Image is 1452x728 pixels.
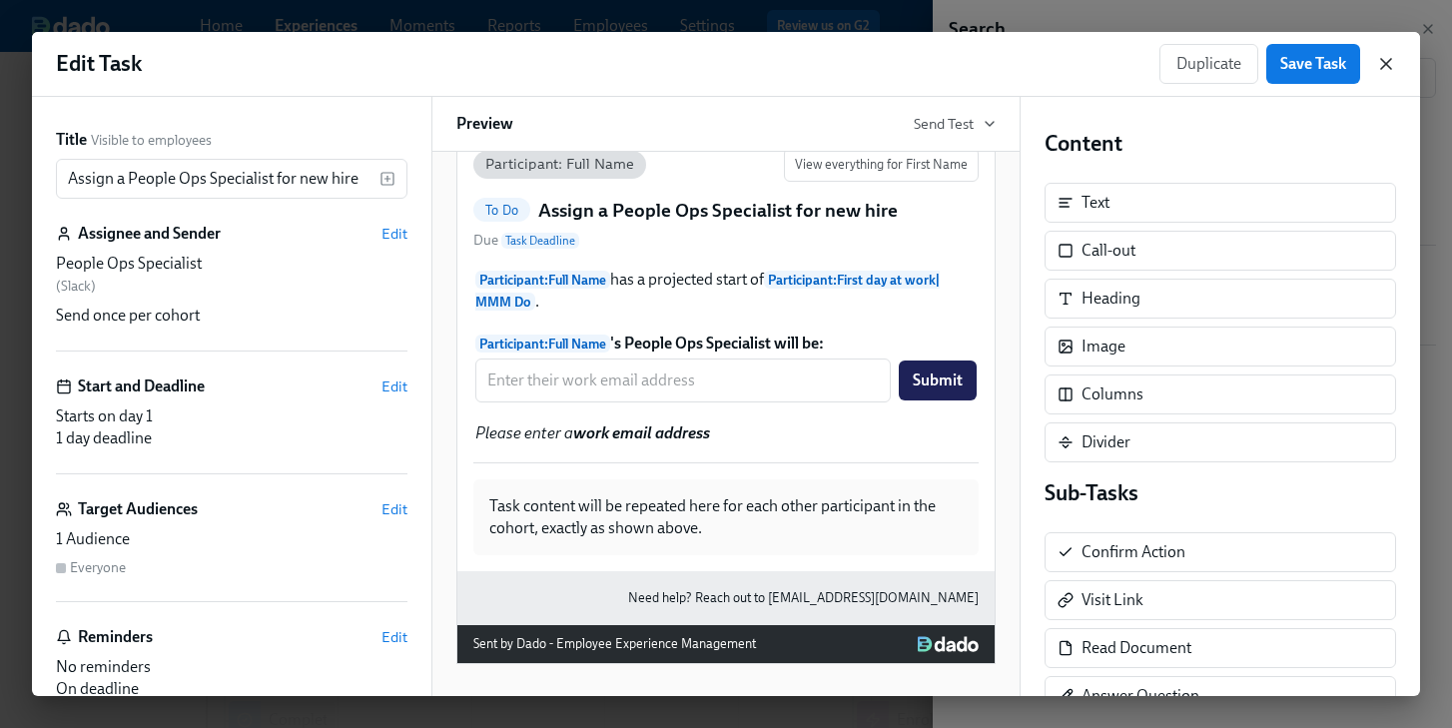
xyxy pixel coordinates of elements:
span: Save Task [1280,54,1346,74]
svg: Insert text variable [379,171,395,187]
div: Call-out [1045,231,1396,271]
div: Text [1045,183,1396,223]
div: Sent by Dado - Employee Experience Management [473,633,756,655]
span: Duplicate [1176,54,1241,74]
span: Task Deadline [501,233,579,249]
div: Visit Link [1082,589,1143,611]
h4: Sub-Tasks [1045,478,1396,508]
button: Edit [381,499,407,519]
div: 1 Audience [56,528,407,550]
button: Edit [381,627,407,647]
span: 1 day deadline [56,428,152,447]
img: Dado [918,636,979,652]
div: Image [1045,327,1396,366]
div: Answer Question [1082,685,1199,707]
div: Task content will be repeated here for each other participant in the cohort, exactly as shown above. [473,479,979,555]
h6: Reminders [78,626,153,648]
div: Please enter awork email address [473,420,979,446]
button: Duplicate [1159,44,1258,84]
span: To Do [473,203,530,218]
button: Edit [381,224,407,244]
button: Save Task [1266,44,1360,84]
h6: Preview [456,113,513,135]
div: Target AudiencesEdit1 AudienceEveryone [56,498,407,602]
div: Everyone [70,558,126,577]
h6: Start and Deadline [78,375,205,397]
span: ( Slack ) [56,278,96,295]
div: On deadline [56,678,407,700]
button: Send Test [914,114,996,134]
div: Heading [1045,279,1396,319]
div: Send once per cohort [56,305,407,327]
div: Columns [1045,374,1396,414]
div: Image [1082,336,1125,358]
div: Read Document [1045,628,1396,668]
label: Title [56,129,87,151]
div: Divider [1045,422,1396,462]
div: Heading [1082,288,1140,310]
div: Divider [1082,431,1130,453]
h1: Edit Task [56,49,142,79]
div: Confirm Action [1045,532,1396,572]
div: Read Document [1082,637,1191,659]
h4: Content [1045,129,1396,159]
div: Participant:Full Name's People Ops Specialist will be:Submit [473,331,979,404]
div: Assignee and SenderEditPeople Ops Specialist (Slack)Send once per cohort [56,223,407,352]
div: Call-out [1082,240,1135,262]
h5: Assign a People Ops Specialist for new hire [538,198,898,224]
div: People Ops Specialist [56,253,407,275]
h6: Target Audiences [78,498,198,520]
div: Participant:Full Namehas a projected start ofParticipant:First day at work| MMM Do. [473,267,979,315]
div: Starts on day 1 [56,405,407,427]
button: Edit [381,376,407,396]
span: View everything for First Name [795,155,968,175]
div: Columns [1082,383,1143,405]
div: No reminders [56,656,407,678]
div: Start and DeadlineEditStarts on day 11 day deadline [56,375,407,474]
span: Due [473,231,579,251]
div: Visit Link [1045,580,1396,620]
h6: Assignee and Sender [78,223,221,245]
div: Text [1082,192,1109,214]
div: Confirm Action [1082,541,1185,563]
a: Need help? Reach out to [EMAIL_ADDRESS][DOMAIN_NAME] [628,587,979,609]
span: Participant: Full Name [473,157,646,172]
span: Visible to employees [91,131,212,150]
button: View everything for First Name [784,148,979,182]
div: Answer Question [1045,676,1396,716]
